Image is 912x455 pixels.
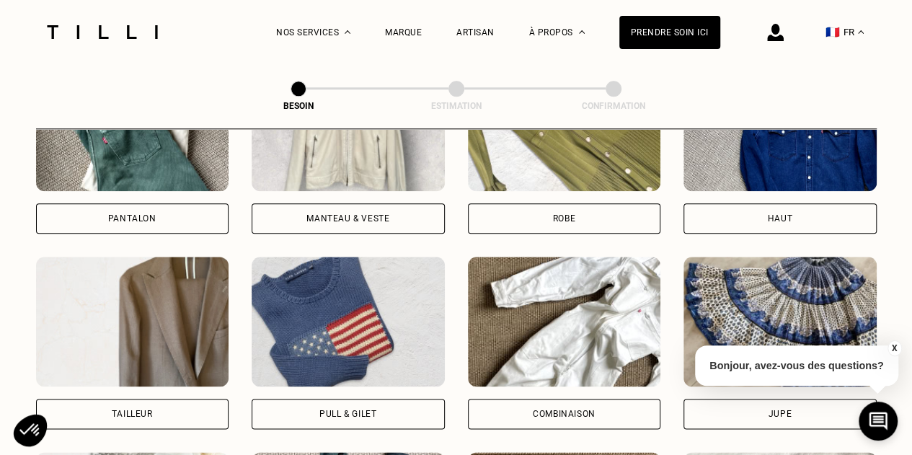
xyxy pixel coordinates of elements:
[108,214,156,223] div: Pantalon
[769,410,792,418] div: Jupe
[695,345,898,386] p: Bonjour, avez-vous des questions?
[252,257,445,386] img: Tilli retouche votre Pull & gilet
[579,30,585,34] img: Menu déroulant à propos
[384,101,528,111] div: Estimation
[468,257,661,386] img: Tilli retouche votre Combinaison
[319,410,376,418] div: Pull & gilet
[345,30,350,34] img: Menu déroulant
[42,25,163,39] img: Logo du service de couturière Tilli
[553,214,575,223] div: Robe
[112,410,153,418] div: Tailleur
[619,16,720,49] a: Prendre soin ici
[767,24,784,41] img: icône connexion
[306,214,389,223] div: Manteau & Veste
[887,340,901,356] button: X
[858,30,864,34] img: menu déroulant
[533,410,596,418] div: Combinaison
[683,257,877,386] img: Tilli retouche votre Jupe
[456,27,495,37] a: Artisan
[825,25,840,39] span: 🇫🇷
[541,101,686,111] div: Confirmation
[36,257,229,386] img: Tilli retouche votre Tailleur
[768,214,792,223] div: Haut
[226,101,371,111] div: Besoin
[385,27,422,37] a: Marque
